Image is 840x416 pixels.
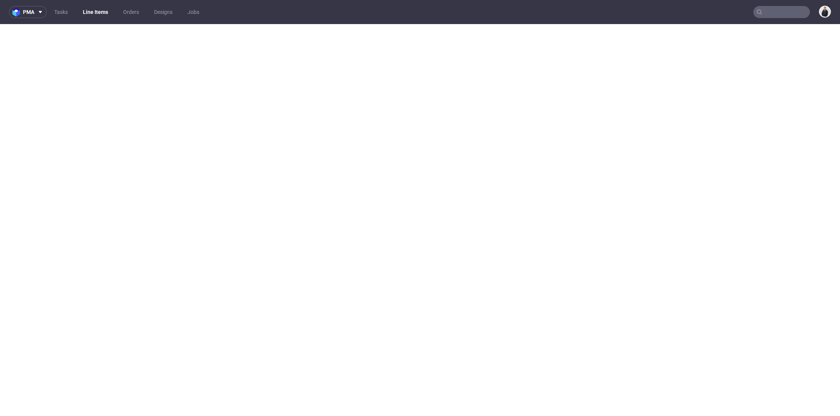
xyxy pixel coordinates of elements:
[119,6,144,18] a: Orders
[50,6,72,18] a: Tasks
[820,6,830,17] img: Adrian Margula
[183,6,204,18] a: Jobs
[78,6,113,18] a: Line Items
[150,6,177,18] a: Designs
[12,8,23,17] img: logo
[9,6,47,18] button: pma
[23,9,34,15] span: pma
